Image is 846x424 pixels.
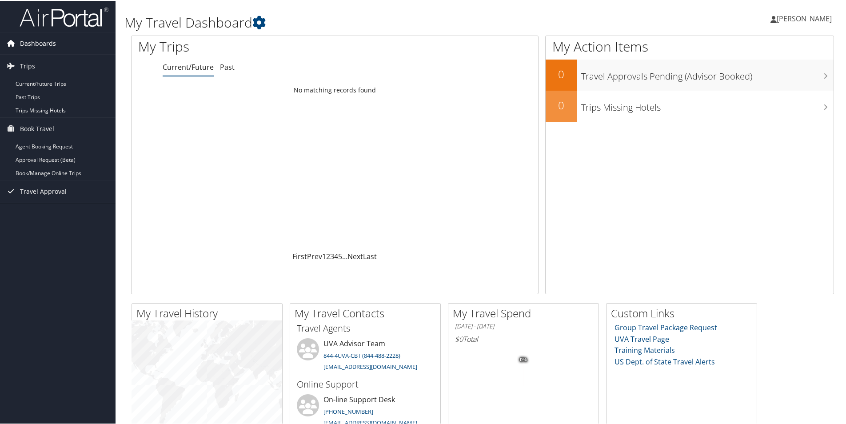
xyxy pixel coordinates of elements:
[581,96,834,113] h3: Trips Missing Hotels
[611,305,757,320] h2: Custom Links
[546,66,577,81] h2: 0
[124,12,602,31] h1: My Travel Dashboard
[455,333,592,343] h6: Total
[297,377,434,390] h3: Online Support
[323,351,400,359] a: 844-4UVA-CBT (844-488-2228)
[20,54,35,76] span: Trips
[220,61,235,71] a: Past
[347,251,363,260] a: Next
[546,97,577,112] h2: 0
[323,362,417,370] a: [EMAIL_ADDRESS][DOMAIN_NAME]
[546,90,834,121] a: 0Trips Missing Hotels
[546,36,834,55] h1: My Action Items
[163,61,214,71] a: Current/Future
[307,251,322,260] a: Prev
[615,333,669,343] a: UVA Travel Page
[338,251,342,260] a: 5
[20,180,67,202] span: Travel Approval
[363,251,377,260] a: Last
[615,356,715,366] a: US Dept. of State Travel Alerts
[546,59,834,90] a: 0Travel Approvals Pending (Advisor Booked)
[615,322,717,332] a: Group Travel Package Request
[453,305,599,320] h2: My Travel Spend
[292,337,438,374] li: UVA Advisor Team
[20,117,54,139] span: Book Travel
[777,13,832,23] span: [PERSON_NAME]
[20,32,56,54] span: Dashboards
[334,251,338,260] a: 4
[322,251,326,260] a: 1
[330,251,334,260] a: 3
[581,65,834,82] h3: Travel Approvals Pending (Advisor Booked)
[615,344,675,354] a: Training Materials
[132,81,538,97] td: No matching records found
[20,6,108,27] img: airportal-logo.png
[455,333,463,343] span: $0
[138,36,362,55] h1: My Trips
[770,4,841,31] a: [PERSON_NAME]
[292,251,307,260] a: First
[297,321,434,334] h3: Travel Agents
[342,251,347,260] span: …
[326,251,330,260] a: 2
[455,321,592,330] h6: [DATE] - [DATE]
[136,305,282,320] h2: My Travel History
[323,407,373,415] a: [PHONE_NUMBER]
[520,356,527,362] tspan: 0%
[295,305,440,320] h2: My Travel Contacts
